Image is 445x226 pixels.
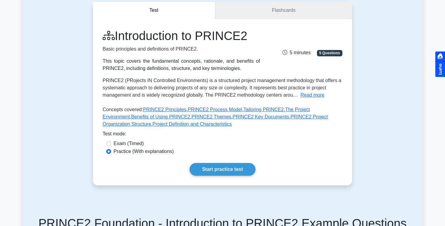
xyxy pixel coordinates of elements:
a: PRINCE2 Principles [143,107,186,112]
a: Project Definition and Characteristics [153,121,232,127]
label: Practice (With explanations) [114,148,174,155]
a: Tailoring PRINCE2 [243,107,284,112]
label: Exam (Timed) [114,140,144,147]
span: 5 minutes [282,50,311,55]
p: Basic principles and definitions of PRINCE2. [103,45,260,53]
h1: Introduction to PRINCE2 [103,28,260,43]
a: Flashcards [215,2,352,19]
a: Start practice test [190,163,255,176]
div: Test mode: [103,130,342,140]
span: PRINCE2 (PRojects IN Controlled Environments) is a structured project management methodology that... [103,78,341,98]
p: Concepts covered: , , , , , , , , [103,106,342,130]
a: Benefits of Using PRINCE2 [131,114,190,119]
button: Test [93,2,215,19]
a: PRINCE2 Key Documents [232,114,289,119]
span: 5 Questions [317,50,342,56]
a: PRINCE2 Themes [191,114,231,119]
a: PRINCE2 Process Model [188,107,242,112]
div: This topic covers the fundamental concepts, rationale, and benefits of PRINCE2, including definit... [103,58,260,72]
button: Read more [301,91,325,99]
a: The Project Environment [103,107,310,119]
